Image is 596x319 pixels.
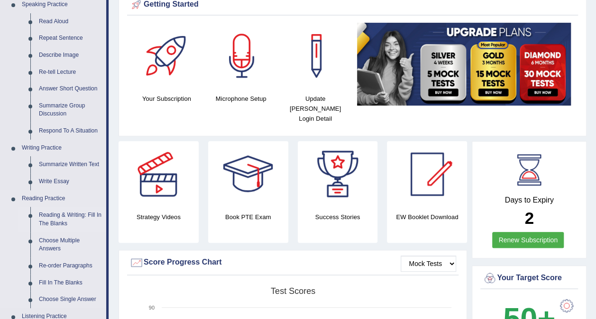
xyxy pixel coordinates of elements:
[492,232,564,248] a: Renew Subscription
[208,212,288,222] h4: Book PTE Exam
[35,257,106,275] a: Re-order Paragraphs
[35,207,106,232] a: Reading & Writing: Fill In The Blanks
[271,286,315,296] tspan: Test scores
[35,173,106,190] a: Write Essay
[35,13,106,30] a: Read Aloud
[35,97,106,123] a: Summarize Group Discussion
[35,80,106,97] a: Answer Short Question
[35,47,106,64] a: Describe Image
[35,291,106,308] a: Choose Single Answer
[483,271,576,285] div: Your Target Score
[35,30,106,47] a: Repeat Sentence
[209,94,274,104] h4: Microphone Setup
[35,123,106,140] a: Respond To A Situation
[18,190,106,207] a: Reading Practice
[129,256,456,270] div: Score Progress Chart
[35,64,106,81] a: Re-tell Lecture
[387,212,467,222] h4: EW Booklet Download
[357,23,571,105] img: small5.jpg
[35,232,106,257] a: Choose Multiple Answers
[283,94,348,124] h4: Update [PERSON_NAME] Login Detail
[524,209,533,227] b: 2
[35,275,106,292] a: Fill In The Blanks
[18,140,106,157] a: Writing Practice
[149,305,155,310] text: 90
[119,212,199,222] h4: Strategy Videos
[298,212,378,222] h4: Success Stories
[35,156,106,173] a: Summarize Written Text
[134,94,199,104] h4: Your Subscription
[483,196,576,204] h4: Days to Expiry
